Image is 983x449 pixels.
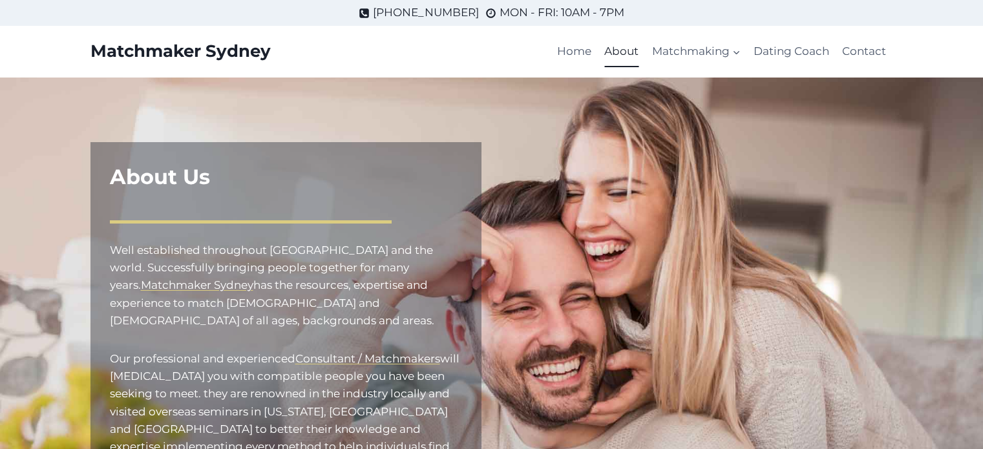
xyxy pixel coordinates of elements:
[90,41,271,61] a: Matchmaker Sydney
[747,36,836,67] a: Dating Coach
[110,242,462,329] p: has the resources, expertise and experience to match [DEMOGRAPHIC_DATA] and [DEMOGRAPHIC_DATA] of...
[551,36,893,67] nav: Primary
[110,162,462,193] h1: About Us
[551,36,598,67] a: Home
[645,36,746,67] a: Matchmaking
[295,352,440,365] a: Consultant / Matchmakers
[598,36,645,67] a: About
[373,4,479,21] span: [PHONE_NUMBER]
[652,43,741,60] span: Matchmaking
[359,4,479,21] a: [PHONE_NUMBER]
[500,4,624,21] span: MON - FRI: 10AM - 7PM
[141,278,253,291] a: Matchmaker Sydney
[110,244,433,291] mark: Well established throughout [GEOGRAPHIC_DATA] and the world. Successfully bringing people togethe...
[836,36,893,67] a: Contact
